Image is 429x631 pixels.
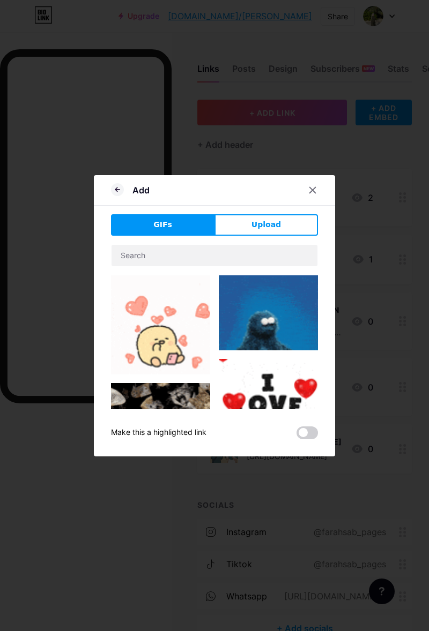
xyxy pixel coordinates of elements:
span: Upload [252,219,281,230]
button: GIFs [111,214,214,236]
div: Make this a highlighted link [111,426,206,439]
input: Search [112,245,317,266]
img: Gihpy [219,275,318,351]
span: GIFs [153,219,172,230]
div: Add [132,184,150,197]
img: Gihpy [111,275,210,374]
img: Gihpy [219,359,318,458]
button: Upload [214,214,318,236]
img: Gihpy [111,383,210,482]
